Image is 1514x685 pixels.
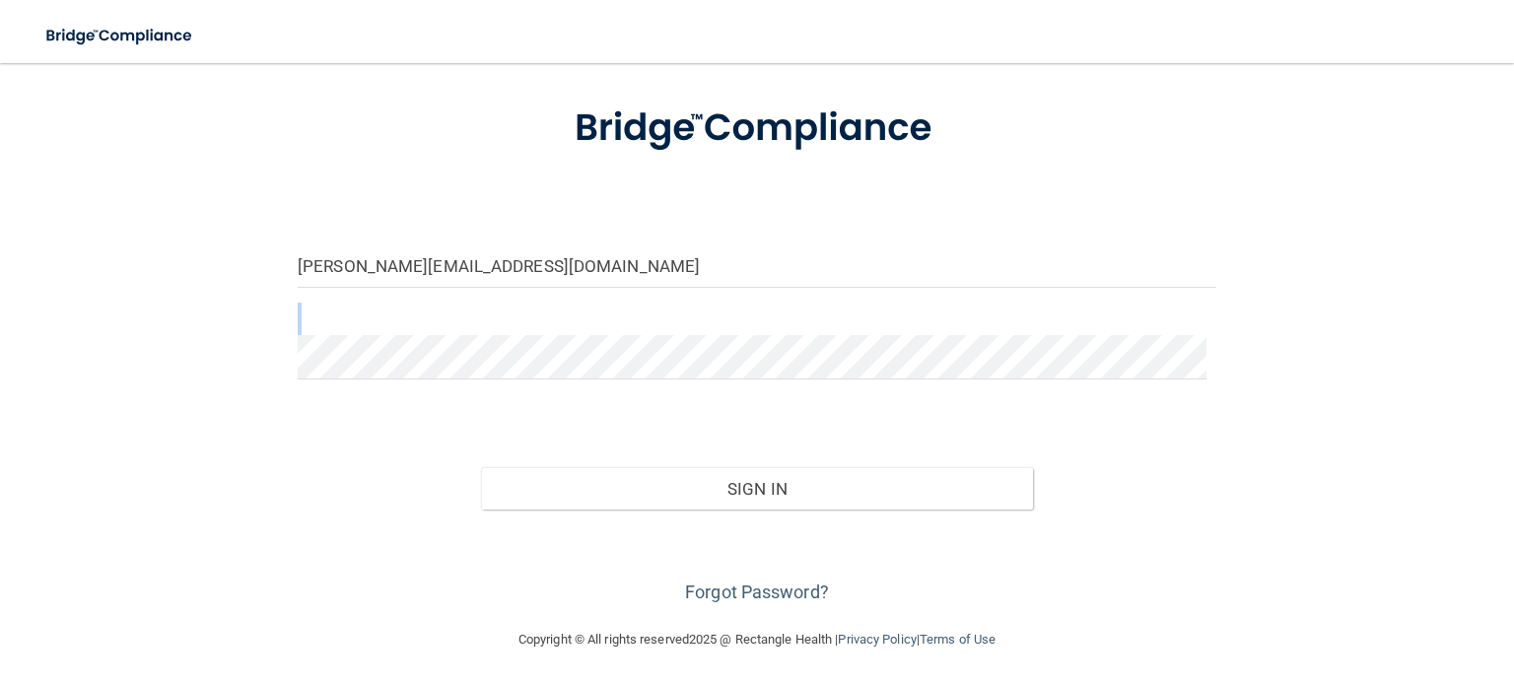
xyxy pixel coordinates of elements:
a: Forgot Password? [685,582,829,602]
button: Sign In [481,467,1032,511]
input: Email [298,243,1216,288]
img: bridge_compliance_login_screen.278c3ca4.svg [535,79,980,178]
a: Privacy Policy [838,632,916,647]
img: bridge_compliance_login_screen.278c3ca4.svg [30,16,211,56]
a: Terms of Use [920,632,996,647]
div: Copyright © All rights reserved 2025 @ Rectangle Health | | [397,608,1117,671]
